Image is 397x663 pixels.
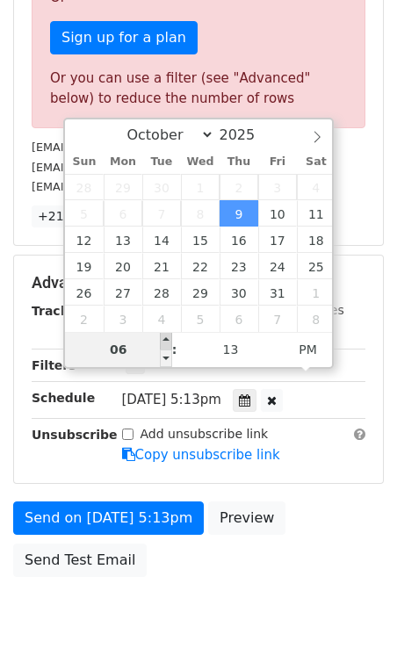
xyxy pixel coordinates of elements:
span: Fri [258,156,297,168]
span: November 3, 2025 [104,306,142,332]
a: Sign up for a plan [50,21,198,54]
span: Thu [220,156,258,168]
h5: Advanced [32,273,365,292]
strong: Schedule [32,391,95,405]
span: Mon [104,156,142,168]
a: Preview [208,501,285,535]
span: September 28, 2025 [65,174,104,200]
small: [EMAIL_ADDRESS][DOMAIN_NAME] [32,180,227,193]
span: October 23, 2025 [220,253,258,279]
span: Tue [142,156,181,168]
span: Sat [297,156,336,168]
span: October 26, 2025 [65,279,104,306]
span: October 14, 2025 [142,227,181,253]
span: October 28, 2025 [142,279,181,306]
span: [DATE] 5:13pm [122,392,221,407]
span: October 2, 2025 [220,174,258,200]
span: October 15, 2025 [181,227,220,253]
span: October 8, 2025 [181,200,220,227]
span: October 13, 2025 [104,227,142,253]
span: September 29, 2025 [104,174,142,200]
span: October 29, 2025 [181,279,220,306]
span: October 19, 2025 [65,253,104,279]
span: October 30, 2025 [220,279,258,306]
span: October 10, 2025 [258,200,297,227]
span: October 3, 2025 [258,174,297,200]
input: Hour [65,332,172,367]
label: Add unsubscribe link [141,425,269,443]
span: November 1, 2025 [297,279,336,306]
span: October 24, 2025 [258,253,297,279]
a: Send Test Email [13,544,147,577]
span: October 16, 2025 [220,227,258,253]
span: October 27, 2025 [104,279,142,306]
span: October 22, 2025 [181,253,220,279]
label: UTM Codes [275,301,343,320]
span: October 1, 2025 [181,174,220,200]
span: November 8, 2025 [297,306,336,332]
span: October 31, 2025 [258,279,297,306]
span: October 6, 2025 [104,200,142,227]
span: November 7, 2025 [258,306,297,332]
span: October 21, 2025 [142,253,181,279]
small: [EMAIL_ADDRESS][DOMAIN_NAME] [32,161,227,174]
span: October 20, 2025 [104,253,142,279]
span: October 5, 2025 [65,200,104,227]
span: : [172,332,177,367]
span: September 30, 2025 [142,174,181,200]
span: October 17, 2025 [258,227,297,253]
iframe: Chat Widget [309,579,397,663]
span: October 9, 2025 [220,200,258,227]
span: Sun [65,156,104,168]
span: Click to toggle [284,332,332,367]
strong: Tracking [32,304,90,318]
span: November 4, 2025 [142,306,181,332]
input: Minute [177,332,285,367]
strong: Unsubscribe [32,428,118,442]
small: [EMAIL_ADDRESS][DOMAIN_NAME] [32,141,227,154]
span: November 5, 2025 [181,306,220,332]
span: Wed [181,156,220,168]
span: October 4, 2025 [297,174,336,200]
span: October 18, 2025 [297,227,336,253]
div: Or you can use a filter (see "Advanced" below) to reduce the number of rows [50,68,347,108]
span: October 11, 2025 [297,200,336,227]
input: Year [214,126,278,143]
span: October 12, 2025 [65,227,104,253]
span: November 6, 2025 [220,306,258,332]
a: Copy unsubscribe link [122,447,280,463]
a: +21 more [32,205,105,227]
span: October 25, 2025 [297,253,336,279]
span: November 2, 2025 [65,306,104,332]
a: Send on [DATE] 5:13pm [13,501,204,535]
span: October 7, 2025 [142,200,181,227]
strong: Filters [32,358,76,372]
